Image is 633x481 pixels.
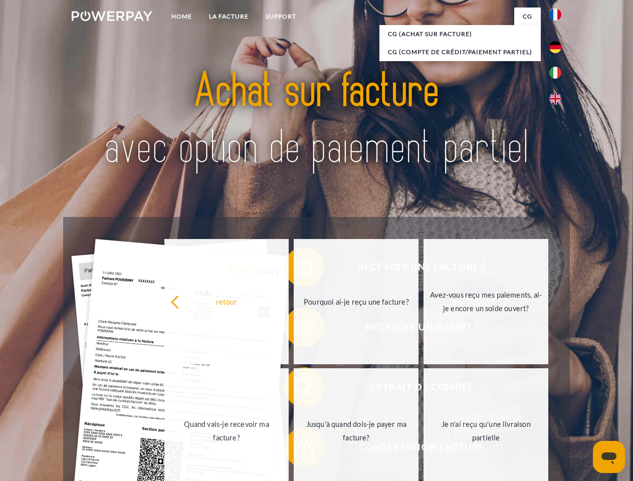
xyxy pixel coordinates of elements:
[593,441,625,473] iframe: Bouton de lancement de la fenêtre de messagerie
[379,43,541,61] a: CG (Compte de crédit/paiement partiel)
[200,8,257,26] a: LA FACTURE
[163,8,200,26] a: Home
[170,295,283,308] div: retour
[379,25,541,43] a: CG (achat sur facture)
[300,417,412,444] div: Jusqu'à quand dois-je payer ma facture?
[514,8,541,26] a: CG
[300,295,412,308] div: Pourquoi ai-je reçu une facture?
[170,417,283,444] div: Quand vais-je recevoir ma facture?
[257,8,305,26] a: Support
[424,239,548,364] a: Avez-vous reçu mes paiements, ai-je encore un solde ouvert?
[430,417,542,444] div: Je n'ai reçu qu'une livraison partielle
[549,93,561,105] img: en
[549,41,561,53] img: de
[549,9,561,21] img: fr
[430,288,542,315] div: Avez-vous reçu mes paiements, ai-je encore un solde ouvert?
[96,48,537,192] img: title-powerpay_fr.svg
[549,67,561,79] img: it
[72,11,152,21] img: logo-powerpay-white.svg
